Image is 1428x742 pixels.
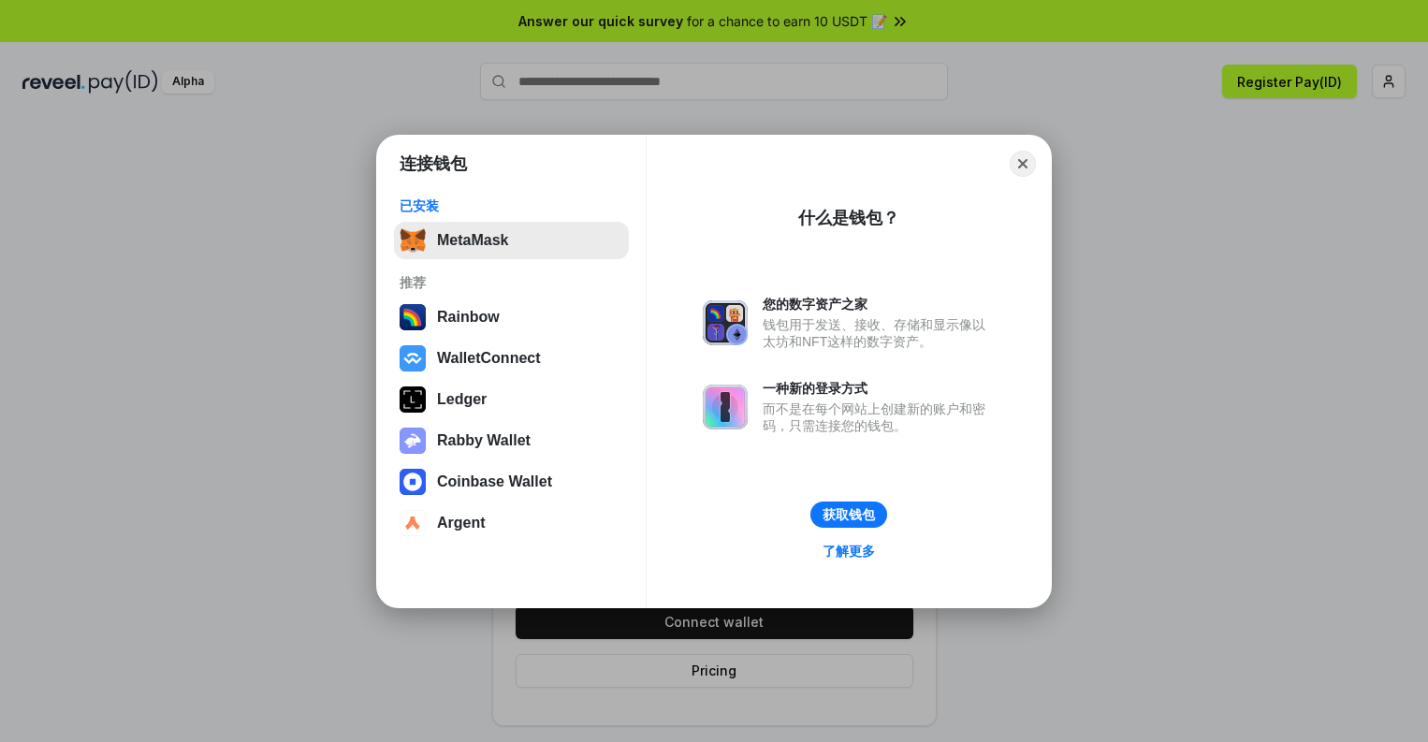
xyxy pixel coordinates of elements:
div: 推荐 [400,274,623,291]
div: 而不是在每个网站上创建新的账户和密码，只需连接您的钱包。 [763,400,995,434]
button: WalletConnect [394,340,629,377]
button: MetaMask [394,222,629,259]
div: 了解更多 [823,543,875,560]
button: Close [1010,151,1036,177]
div: 获取钱包 [823,506,875,523]
button: Ledger [394,381,629,418]
img: svg+xml,%3Csvg%20width%3D%2228%22%20height%3D%2228%22%20viewBox%3D%220%200%2028%2028%22%20fill%3D... [400,510,426,536]
div: MetaMask [437,232,508,249]
h1: 连接钱包 [400,153,467,175]
img: svg+xml,%3Csvg%20width%3D%2228%22%20height%3D%2228%22%20viewBox%3D%220%200%2028%2028%22%20fill%3D... [400,469,426,495]
img: svg+xml,%3Csvg%20xmlns%3D%22http%3A%2F%2Fwww.w3.org%2F2000%2Fsvg%22%20width%3D%2228%22%20height%3... [400,386,426,413]
div: 已安装 [400,197,623,214]
a: 了解更多 [811,539,886,563]
img: svg+xml,%3Csvg%20width%3D%22120%22%20height%3D%22120%22%20viewBox%3D%220%200%20120%20120%22%20fil... [400,304,426,330]
button: Coinbase Wallet [394,463,629,501]
div: 什么是钱包？ [798,207,899,229]
div: WalletConnect [437,350,541,367]
div: 一种新的登录方式 [763,380,995,397]
button: Rabby Wallet [394,422,629,459]
img: svg+xml,%3Csvg%20width%3D%2228%22%20height%3D%2228%22%20viewBox%3D%220%200%2028%2028%22%20fill%3D... [400,345,426,371]
div: Argent [437,515,486,531]
img: svg+xml,%3Csvg%20xmlns%3D%22http%3A%2F%2Fwww.w3.org%2F2000%2Fsvg%22%20fill%3D%22none%22%20viewBox... [400,428,426,454]
img: svg+xml,%3Csvg%20xmlns%3D%22http%3A%2F%2Fwww.w3.org%2F2000%2Fsvg%22%20fill%3D%22none%22%20viewBox... [703,300,748,345]
button: 获取钱包 [810,502,887,528]
div: 您的数字资产之家 [763,296,995,313]
button: Rainbow [394,298,629,336]
button: Argent [394,504,629,542]
div: Rabby Wallet [437,432,531,449]
div: Ledger [437,391,487,408]
img: svg+xml,%3Csvg%20xmlns%3D%22http%3A%2F%2Fwww.w3.org%2F2000%2Fsvg%22%20fill%3D%22none%22%20viewBox... [703,385,748,429]
div: 钱包用于发送、接收、存储和显示像以太坊和NFT这样的数字资产。 [763,316,995,350]
div: Rainbow [437,309,500,326]
img: svg+xml,%3Csvg%20fill%3D%22none%22%20height%3D%2233%22%20viewBox%3D%220%200%2035%2033%22%20width%... [400,227,426,254]
div: Coinbase Wallet [437,473,552,490]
